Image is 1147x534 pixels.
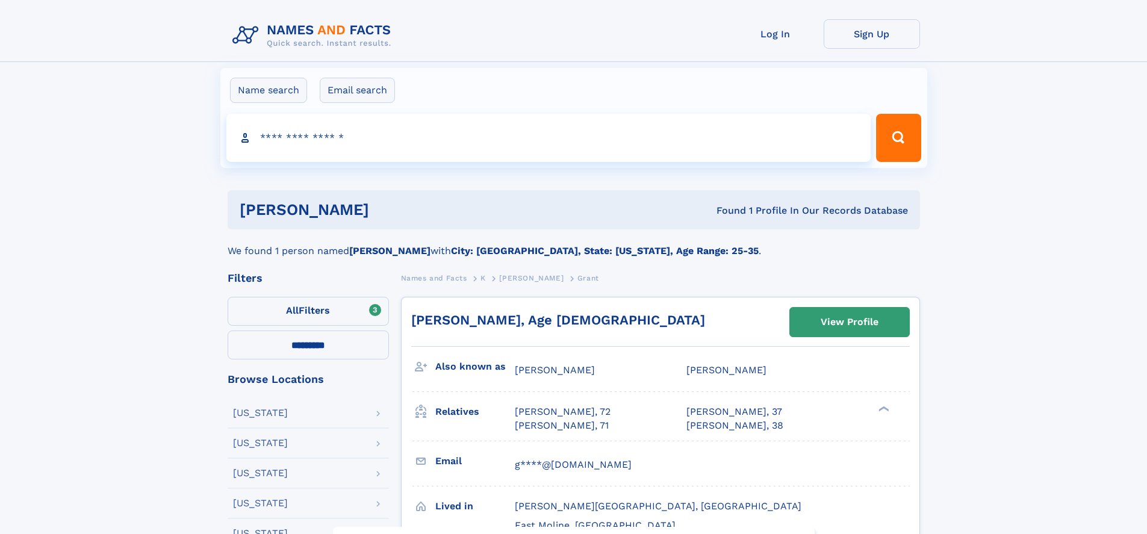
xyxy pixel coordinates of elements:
span: [PERSON_NAME][GEOGRAPHIC_DATA], [GEOGRAPHIC_DATA] [515,500,801,512]
span: Grant [577,274,599,282]
a: View Profile [790,308,909,337]
label: Email search [320,78,395,103]
a: Names and Facts [401,270,467,285]
a: [PERSON_NAME], 71 [515,419,609,432]
a: [PERSON_NAME] [499,270,564,285]
h1: [PERSON_NAME] [240,202,543,217]
h3: Lived in [435,496,515,517]
div: We found 1 person named with . [228,229,920,258]
span: East Moline, [GEOGRAPHIC_DATA] [515,520,676,531]
div: View Profile [821,308,878,336]
a: K [480,270,486,285]
div: [US_STATE] [233,438,288,448]
a: [PERSON_NAME], 37 [686,405,782,418]
span: All [286,305,299,316]
span: K [480,274,486,282]
a: [PERSON_NAME], 72 [515,405,611,418]
a: Log In [727,19,824,49]
div: Found 1 Profile In Our Records Database [542,204,908,217]
div: ❯ [875,405,890,413]
input: search input [226,114,871,162]
span: [PERSON_NAME] [515,364,595,376]
a: [PERSON_NAME], Age [DEMOGRAPHIC_DATA] [411,312,705,328]
div: [US_STATE] [233,468,288,478]
div: [US_STATE] [233,498,288,508]
div: [US_STATE] [233,408,288,418]
a: [PERSON_NAME], 38 [686,419,783,432]
img: Logo Names and Facts [228,19,401,52]
h3: Also known as [435,356,515,377]
h3: Relatives [435,402,515,422]
span: [PERSON_NAME] [686,364,766,376]
h3: Email [435,451,515,471]
span: [PERSON_NAME] [499,274,564,282]
label: Filters [228,297,389,326]
b: City: [GEOGRAPHIC_DATA], State: [US_STATE], Age Range: 25-35 [451,245,759,256]
b: [PERSON_NAME] [349,245,431,256]
label: Name search [230,78,307,103]
div: Browse Locations [228,374,389,385]
button: Search Button [876,114,921,162]
a: Sign Up [824,19,920,49]
div: Filters [228,273,389,284]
